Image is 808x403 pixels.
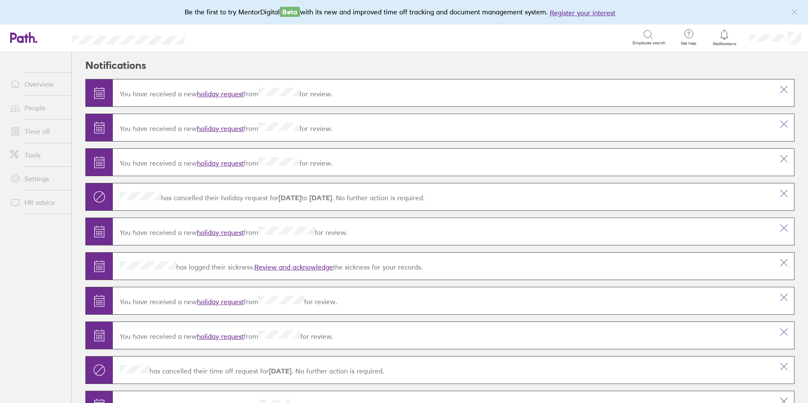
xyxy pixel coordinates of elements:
[278,193,301,202] strong: [DATE]
[197,90,244,98] a: holiday request
[120,192,767,202] p: has cancelled their holiday request for . No further action is required.
[197,297,244,306] a: holiday request
[120,365,767,375] p: has cancelled their time off request for . No further action is required.
[197,124,244,133] a: holiday request
[633,41,666,46] span: Employee search
[197,159,244,167] a: holiday request
[3,194,71,211] a: HR advice
[3,76,71,93] a: Overview
[120,330,767,340] p: You have received a new from for review.
[3,99,71,116] a: People
[120,296,767,306] p: You have received a new from for review.
[85,52,146,79] h2: Notifications
[197,332,244,340] a: holiday request
[120,226,767,237] p: You have received a new from for review.
[711,29,738,46] a: Notifications
[3,147,71,163] a: Tools
[120,157,767,167] p: You have received a new from for review.
[185,7,624,18] div: Be the first to try MentorDigital with its new and improved time off tracking and document manage...
[307,193,332,202] strong: [DATE]
[3,170,71,187] a: Settings
[550,8,615,18] button: Register your interest
[269,367,292,375] strong: [DATE]
[3,123,71,140] a: Time off
[120,123,767,133] p: You have received a new from for review.
[197,228,244,237] a: holiday request
[278,193,332,202] span: to
[120,88,767,98] p: You have received a new from for review.
[254,263,333,271] a: Review and acknowledge
[675,41,702,46] span: Get help
[207,33,229,41] div: Search
[711,41,738,46] span: Notifications
[280,7,300,17] span: Beta
[120,261,767,271] p: has logged their sickness. the sickness for your records.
